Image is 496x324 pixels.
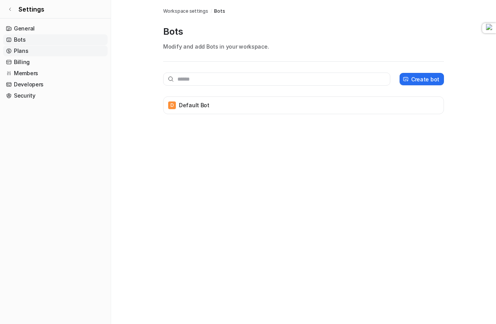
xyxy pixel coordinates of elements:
p: Modify and add Bots in your workspace. [163,42,444,51]
a: General [3,23,108,34]
a: Bots [214,8,225,15]
span: / [211,8,212,15]
img: loops-logo [486,24,496,32]
button: Create bot [400,73,444,85]
p: Bots [163,25,444,38]
a: Workspace settings [163,8,208,15]
span: D [168,101,176,109]
a: Members [3,68,108,79]
a: Developers [3,79,108,90]
span: Settings [19,5,44,14]
p: Default Bot [179,101,209,109]
a: Plans [3,46,108,56]
a: Security [3,90,108,101]
img: create [403,76,409,82]
a: Bots [3,34,108,45]
a: Billing [3,57,108,67]
p: Create bot [411,75,439,83]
